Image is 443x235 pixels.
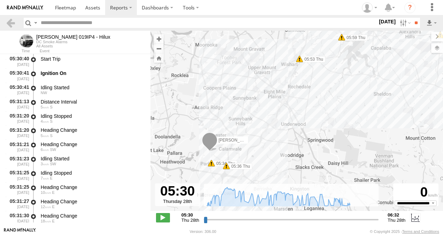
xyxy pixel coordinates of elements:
span: Heading: 216 [50,147,56,152]
span: 5 [41,105,49,109]
label: [DATE] [378,18,397,25]
span: Heading: 202 [50,134,52,138]
span: 7 [41,176,49,180]
div: Vinh 019IP4 - Hilux - View Asset History [36,34,110,40]
button: Zoom out [154,44,164,53]
span: 10 [41,190,51,195]
div: Idling Started [41,156,144,162]
div: 05:30:41 [DATE] [6,69,30,82]
div: Heading Change [41,127,144,133]
span: 6 [41,147,49,152]
div: 05:31:27 [DATE] [6,197,30,210]
div: Heading Change [41,141,144,147]
div: 05:31:23 [DATE] [6,154,30,167]
div: Idling Started [41,84,144,91]
div: Ignition On [41,70,144,76]
div: DC Smoke Alarms [36,40,110,44]
strong: 06:32 [388,212,405,218]
i: ? [404,2,415,13]
div: Idling Stopped [41,113,144,119]
div: 05:31:13 [DATE] [6,98,30,111]
strong: 05:30 [181,212,199,218]
label: Search Query [33,18,38,28]
span: Heading: 94 [52,219,55,223]
div: Time [6,50,30,53]
a: Terms and Conditions [402,229,439,234]
div: © Copyright 2025 - [370,229,439,234]
div: Heading Change [41,184,144,190]
div: 05:30:41 [DATE] [6,83,30,96]
div: Start Trip [41,56,144,62]
button: Zoom in [154,34,164,44]
span: 4 [41,119,49,123]
label: 05:34 Thu [211,160,237,167]
div: Distance Interval [41,99,144,105]
div: All Assets [36,44,110,48]
div: Event [40,50,150,53]
a: Visit our Website [4,228,36,235]
div: Heading Change [41,213,144,219]
span: Heading: 202 [50,119,52,123]
span: 12 [41,205,51,209]
span: Thu 28th Aug 2025 [181,218,199,223]
label: Search Filter Options [397,18,412,28]
div: Marco DiBenedetto [359,2,380,13]
span: 18 [41,219,51,223]
span: Heading: 95 [50,176,52,180]
label: 05:59 Thu [342,35,367,41]
div: 0 [394,184,437,200]
button: Zoom Home [154,53,164,63]
a: Back to previous Page [6,18,16,28]
div: 05:31:20 [DATE] [6,126,30,139]
div: 05:31:25 [DATE] [6,183,30,196]
span: 3 [41,162,49,166]
span: Heading: 232 [50,162,56,166]
label: Export results as... [426,18,437,28]
div: 05:31:21 [DATE] [6,140,30,153]
span: Heading: 108 [52,205,55,209]
div: 05:30:40 [DATE] [6,55,30,68]
span: Heading: 95 [52,190,55,195]
div: 05:31:20 [DATE] [6,112,30,125]
label: 05:53 Thu [300,56,325,62]
img: rand-logo.svg [7,5,43,10]
span: Heading: 195 [50,105,52,109]
label: 05:36 Thu [226,163,252,169]
div: 05:31:25 [DATE] [6,169,30,182]
label: Play/Stop [156,213,170,222]
span: Thu 28th Aug 2025 [388,218,405,223]
div: Version: 306.00 [190,229,216,234]
div: 05:31:30 [DATE] [6,212,30,225]
div: Idling Stopped [41,170,144,176]
span: Heading: 323 [41,91,47,95]
span: 5 [41,134,49,138]
span: [PERSON_NAME] 019IP4 - Hilux [219,138,280,143]
div: Heading Change [41,198,144,205]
